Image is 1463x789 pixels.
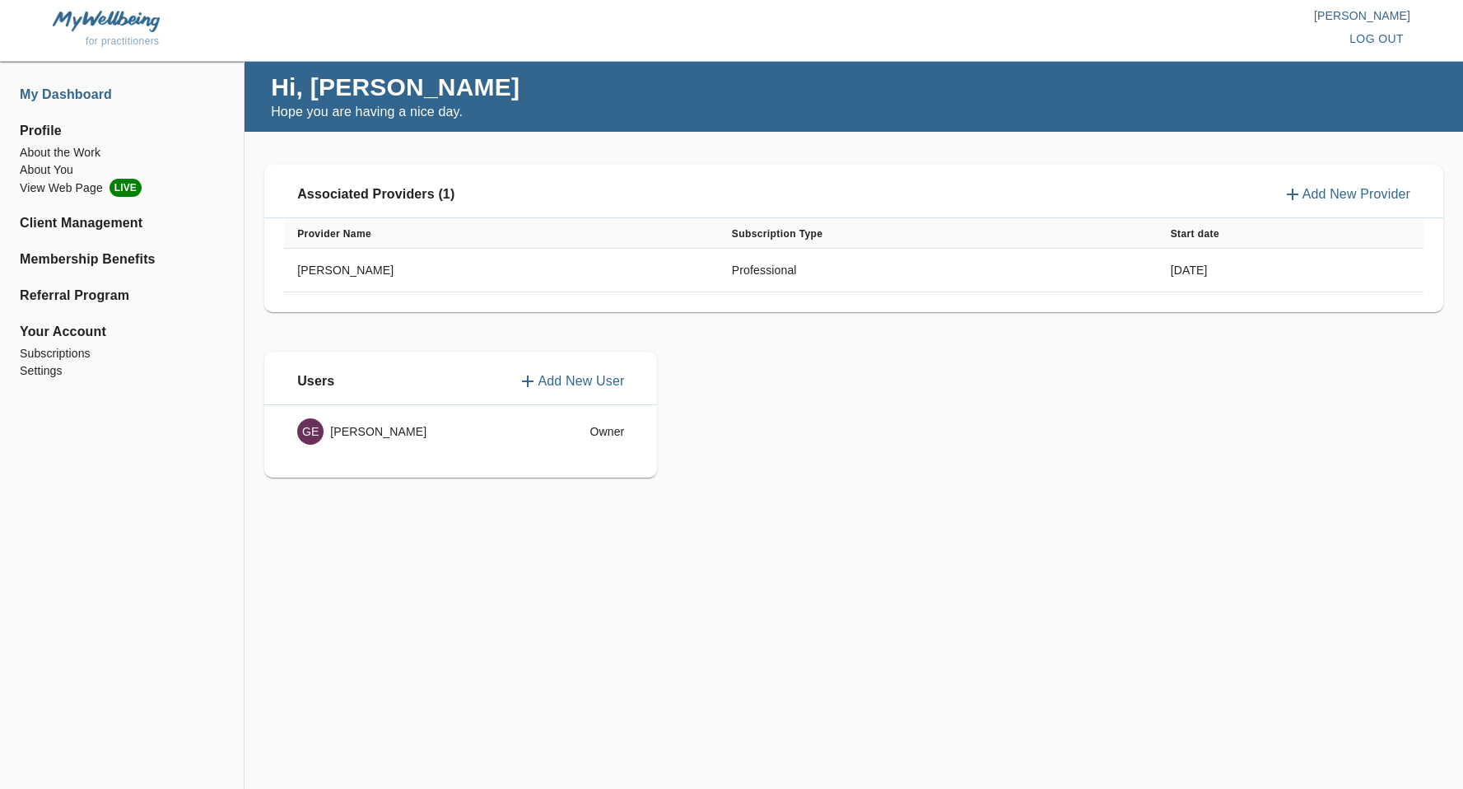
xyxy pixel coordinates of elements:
span: log out [1349,29,1404,49]
a: About the Work [20,144,224,161]
b: Start date [1171,228,1219,240]
p: GE [302,423,319,440]
span: Profile [20,121,224,141]
td: [PERSON_NAME] [284,249,719,292]
h4: Hi, [PERSON_NAME] [271,72,520,102]
b: Subscription Type [732,228,823,240]
p: Add New Provider [1302,184,1410,204]
b: Provider Name [297,228,371,240]
img: MyWellbeing [53,11,160,31]
a: Subscriptions [20,345,224,362]
p: [PERSON_NAME] [732,7,1411,24]
a: Membership Benefits [20,250,224,269]
td: Professional [719,249,1158,292]
button: log out [1343,24,1410,54]
li: View Web Page [20,179,224,197]
span: Your Account [20,322,224,342]
p: Users [297,371,334,391]
p: Add New User [538,371,624,391]
span: LIVE [109,179,142,197]
td: [DATE] [1158,249,1423,292]
td: Owner [538,405,638,458]
a: View Web PageLIVE [20,179,224,197]
button: Add New User [518,371,624,391]
a: My Dashboard [20,85,224,105]
span: for practitioners [86,35,160,47]
div: [PERSON_NAME] [297,418,525,445]
button: Add New Provider [1283,184,1410,204]
a: About You [20,161,224,179]
a: Client Management [20,213,224,233]
a: Referral Program [20,286,224,306]
p: Associated Providers (1) [297,184,454,204]
a: Settings [20,362,224,380]
p: Hope you are having a nice day. [271,102,520,122]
